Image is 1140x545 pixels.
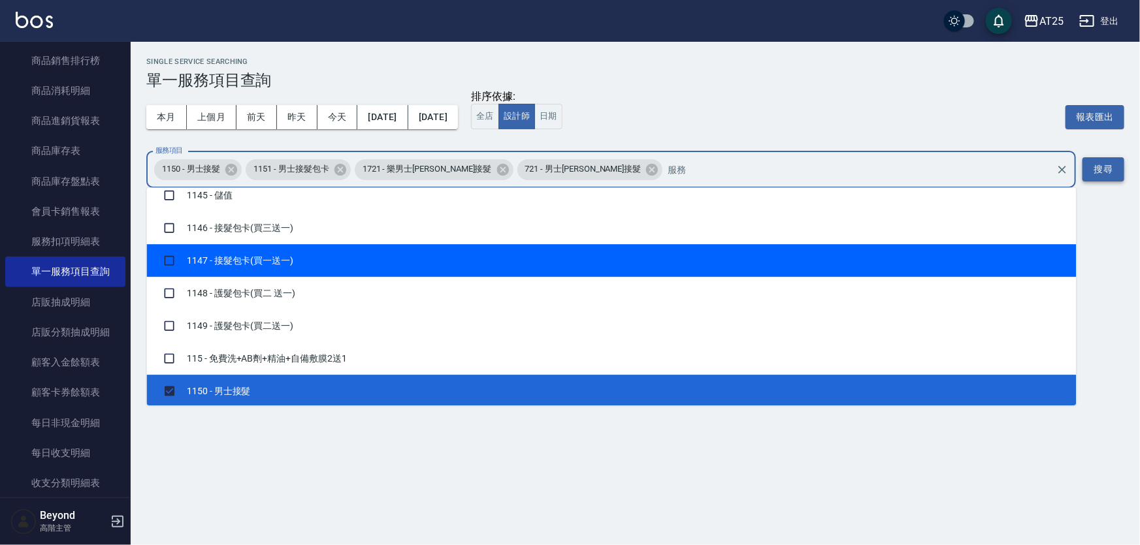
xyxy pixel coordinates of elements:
a: 商品庫存表 [5,136,125,166]
a: 每日收支明細 [5,438,125,468]
button: 上個月 [187,105,236,129]
button: 昨天 [277,105,318,129]
a: 每日非現金明細 [5,408,125,438]
a: 商品進銷貨報表 [5,106,125,136]
a: 商品消耗明細 [5,76,125,106]
a: 顧客卡券餘額表 [5,377,125,407]
span: 721 - 男士[PERSON_NAME]接髮 [517,163,649,176]
a: 商品庫存盤點表 [5,166,125,196]
button: AT25 [1018,8,1069,35]
h5: Beyond [40,509,106,522]
button: 報表匯出 [1066,105,1124,129]
a: 店販分類抽成明細 [5,317,125,347]
li: 1150 - 男士接髮 [147,375,1077,407]
button: [DATE] [408,105,458,129]
button: Clear [1053,161,1071,179]
div: 排序依據: [471,90,562,104]
button: 設計師 [498,104,535,129]
a: 會員卡銷售報表 [5,196,125,226]
li: 1146 - 接髮包卡(買三送一) [147,211,1077,244]
span: 1151 - 男士接髮包卡 [246,163,336,176]
button: [DATE] [357,105,408,129]
label: 服務項目 [155,146,183,155]
h2: Single Service Searching [146,57,1124,66]
div: 721 - 男士[PERSON_NAME]接髮 [517,159,663,180]
li: 1149 - 護髮包卡(買二送一) [147,309,1077,342]
img: Logo [16,12,53,28]
button: save [986,8,1012,34]
button: 日期 [534,104,562,129]
button: 本月 [146,105,187,129]
a: 服務扣項明細表 [5,226,125,257]
p: 高階主管 [40,522,106,534]
li: 1145 - 儲值 [147,179,1077,211]
div: AT25 [1039,13,1064,29]
a: 收支分類明細表 [5,468,125,498]
div: 1150 - 男士接髮 [154,159,242,180]
div: 1721 - 樂男士[PERSON_NAME]接髮 [355,159,513,180]
a: 商品銷售排行榜 [5,46,125,76]
li: 1148 - 護髮包卡(買二 送一) [147,277,1077,309]
input: 服務 [664,158,1050,181]
div: 1151 - 男士接髮包卡 [246,159,350,180]
li: 115 - 免費洗+AB劑+精油+自備敷膜2送1 [147,342,1077,375]
button: 全店 [471,104,499,129]
a: 店販抽成明細 [5,287,125,317]
button: 今天 [318,105,358,129]
button: 前天 [236,105,277,129]
img: Person [10,508,37,535]
h3: 單一服務項目查詢 [146,71,1124,89]
li: 1147 - 接髮包卡(買一送一) [147,244,1077,277]
a: 單一服務項目查詢 [5,257,125,287]
a: 顧客入金餘額表 [5,347,125,377]
span: 1721 - 樂男士[PERSON_NAME]接髮 [355,163,500,176]
span: 1150 - 男士接髮 [154,163,228,176]
button: 登出 [1074,9,1124,33]
button: 搜尋 [1083,157,1124,181]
